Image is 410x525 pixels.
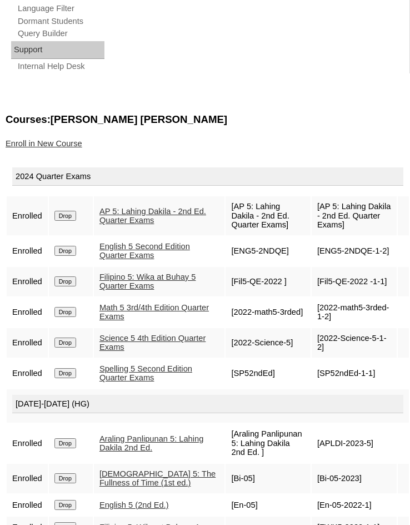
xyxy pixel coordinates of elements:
td: [En-05-2022-1] [312,494,397,516]
td: [Bi-05-2023] [312,464,397,493]
td: [Fil5-QE-2022 -1-1] [312,267,397,296]
td: [En-05] [226,494,310,516]
td: Enrolled [7,298,48,327]
td: Enrolled [7,424,48,463]
input: Drop [54,473,76,483]
div: [DATE]-[DATE] (HG) [12,395,403,414]
a: English 5 Second Edition Quarter Exams [99,242,190,260]
input: Drop [54,500,76,510]
input: Drop [54,338,76,348]
td: [APLDI-2023-5] [312,424,397,463]
td: [AP 5: Lahing Dakila - 2nd Ed. Quarter Exams] [312,196,397,235]
td: [Bi-05] [226,464,310,493]
td: Enrolled [7,328,48,358]
a: AP 5: Lahing Dakila - 2nd Ed. Quarter Exams [99,207,206,225]
td: [2022-Science-5] [226,328,310,358]
td: [ENG5-2NDQE] [226,236,310,266]
a: Enroll in New Course [6,139,82,148]
td: [AP 5: Lahing Dakila - 2nd Ed. Quarter Exams] [226,196,310,235]
td: [ENG5-2NDQE-1-2] [312,236,397,266]
input: Drop [54,438,76,448]
a: Internal Help Desk [17,61,104,72]
td: [2022-Science-5-1-2] [312,328,397,358]
td: Enrolled [7,267,48,296]
td: [SP52ndEd] [226,359,310,388]
input: Drop [54,307,76,317]
a: Science 5 4th Edition Quarter Exams [99,334,206,352]
td: [2022-math5-3rded-1-2] [312,298,397,327]
a: Filipino 5: Wika at Buhay 5 Quarter Exams [99,273,196,291]
td: Enrolled [7,359,48,388]
a: English 5 (2nd Ed.) [99,501,169,509]
td: Enrolled [7,196,48,235]
td: [SP52ndEd-1-1] [312,359,397,388]
a: Araling Panlipunan 5: Lahing Dakila 2nd Ed. [99,434,203,453]
input: Drop [54,276,76,286]
input: Drop [54,211,76,221]
a: Math 5 3rd/4th Edition Quarter Exams [99,303,209,321]
input: Drop [54,246,76,256]
a: Language Filter [17,3,104,14]
div: Support [11,41,104,59]
td: Enrolled [7,464,48,493]
td: Enrolled [7,494,48,516]
td: [Fil5-QE-2022 ] [226,267,310,296]
a: Query Builder [17,28,104,39]
a: [DEMOGRAPHIC_DATA] 5: The Fullness of Time (1st ed.) [99,469,216,488]
h3: Courses:[PERSON_NAME] [PERSON_NAME] [6,112,410,127]
td: [2022-math5-3rded] [226,298,310,327]
a: Dormant Students [17,16,104,27]
input: Drop [54,368,76,378]
td: Enrolled [7,236,48,266]
td: [Araling Panlipunan 5: Lahing Dakila 2nd Ed. ] [226,424,310,463]
div: 2024 Quarter Exams [12,167,403,186]
a: Spelling 5 Second Edition Quarter Exams [99,364,192,383]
